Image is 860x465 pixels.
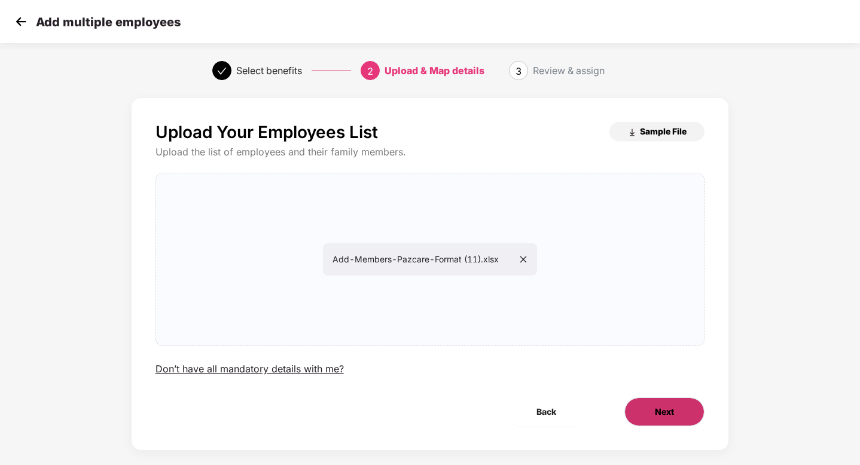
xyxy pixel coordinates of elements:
[519,255,527,264] span: close
[36,15,181,29] p: Add multiple employees
[627,128,637,137] img: download_icon
[624,397,705,426] button: Next
[609,122,705,141] button: Sample File
[156,173,705,345] span: Add-Members-Pazcare-Format (11).xlsx close
[385,61,484,80] div: Upload & Map details
[155,363,344,375] div: Don’t have all mandatory details with me?
[155,122,378,142] p: Upload Your Employees List
[640,126,687,137] span: Sample File
[155,146,705,158] div: Upload the list of employees and their family members.
[516,65,522,77] span: 3
[12,13,30,30] img: svg+xml;base64,PHN2ZyB4bWxucz0iaHR0cDovL3d3dy53My5vcmcvMjAwMC9zdmciIHdpZHRoPSIzMCIgaGVpZ2h0PSIzMC...
[333,254,527,264] span: Add-Members-Pazcare-Format (11).xlsx
[536,405,556,418] span: Back
[367,65,373,77] span: 2
[217,66,227,76] span: check
[533,61,605,80] div: Review & assign
[507,397,586,426] button: Back
[236,61,302,80] div: Select benefits
[655,405,674,418] span: Next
